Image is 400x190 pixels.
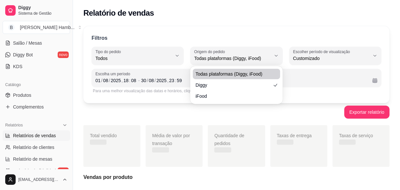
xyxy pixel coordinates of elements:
h2: Relatório de vendas [83,8,154,18]
div: : [174,77,177,84]
label: Tipo do pedido [95,49,123,54]
p: Filtros [92,34,107,42]
div: minuto, Data final, [176,77,183,84]
span: Customizado [293,55,370,62]
span: Salão / Mesas [13,40,42,46]
span: Todos [95,55,172,62]
h5: Vendas por produto [83,173,390,181]
div: ano, Data inicial, [110,77,121,84]
span: Quantidade de pedidos [214,133,244,146]
div: mês, Data inicial, [102,77,109,84]
div: , [166,77,169,84]
div: Data final [141,77,367,84]
button: Select a team [3,21,70,34]
span: Diggy [195,82,271,88]
div: dia, Data final, [140,77,147,84]
div: [PERSON_NAME] Hamb ... [20,24,75,31]
div: Catálogo [3,80,70,90]
span: Complementos [13,104,44,110]
div: hora, Data inicial, [123,77,129,84]
div: dia, Data inicial, [95,77,101,84]
button: Calendário [370,75,380,86]
div: minuto, Data inicial, [130,77,137,84]
span: Produtos [13,92,31,98]
span: Relatório de fidelidade [13,168,58,174]
span: Diggy Bot [13,51,33,58]
span: Todas plataformas (Diggy, iFood) [195,71,271,77]
div: / [101,77,103,84]
div: / [146,77,149,84]
span: B [8,24,15,31]
div: Data inicial [95,77,137,84]
div: / [108,77,111,84]
span: Todas plataformas (Diggy, iFood) [194,55,271,62]
span: Média de valor por transação [152,133,190,146]
div: Para uma melhor visualização das datas e horários, clique no ícone de calendário. [93,88,380,94]
div: hora, Data final, [168,77,175,84]
span: - [138,77,140,84]
div: / [154,77,156,84]
span: Relatórios [5,123,23,128]
span: Relatório de mesas [13,156,52,162]
span: Diggy [18,5,67,11]
button: Exportar relatório [344,106,390,119]
label: Escolher período de visualização [293,49,352,54]
span: Taxas de serviço [339,133,373,138]
span: iFood [195,93,271,99]
span: Sistema de Gestão [18,11,67,16]
div: : [129,77,131,84]
span: KDS [13,63,22,70]
span: Total vendido [90,133,117,138]
span: [EMAIL_ADDRESS][DOMAIN_NAME] [18,177,60,182]
span: Taxas de entrega [277,133,312,138]
span: Escolha um período [95,71,378,77]
span: Relatórios de vendas [13,132,56,139]
label: Origem do pedido [194,49,227,54]
span: Relatório de clientes [13,144,54,151]
div: ano, Data final, [156,77,167,84]
div: mês, Data final, [148,77,155,84]
div: , [121,77,123,84]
